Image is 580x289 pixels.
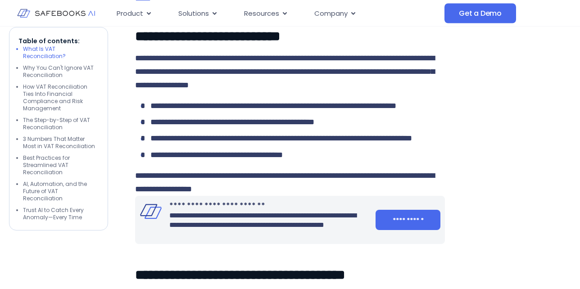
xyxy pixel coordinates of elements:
[23,180,99,202] li: AI, Automation, and the Future of VAT Reconciliation
[109,5,444,22] div: Menu Toggle
[244,8,279,18] span: Resources
[23,64,99,78] li: Why You Can't Ignore VAT Reconciliation
[117,8,143,18] span: Product
[314,8,348,18] span: Company
[18,36,99,45] p: Table of contents:
[23,154,99,176] li: Best Practices for Streamlined VAT Reconciliation
[444,3,516,23] a: Get a Demo
[178,8,209,18] span: Solutions
[23,135,99,149] li: 3 Numbers That Matter Most in VAT Reconciliation
[23,116,99,131] li: The Step-by-Step of VAT Reconciliation
[23,83,99,112] li: How VAT Reconciliation Ties Into Financial Compliance and Risk Management
[23,206,99,221] li: Trust AI to Catch Every Anomaly—Every Time
[459,9,502,18] span: Get a Demo
[23,45,99,59] li: What Is VAT Reconciliation?
[109,5,444,22] nav: Menu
